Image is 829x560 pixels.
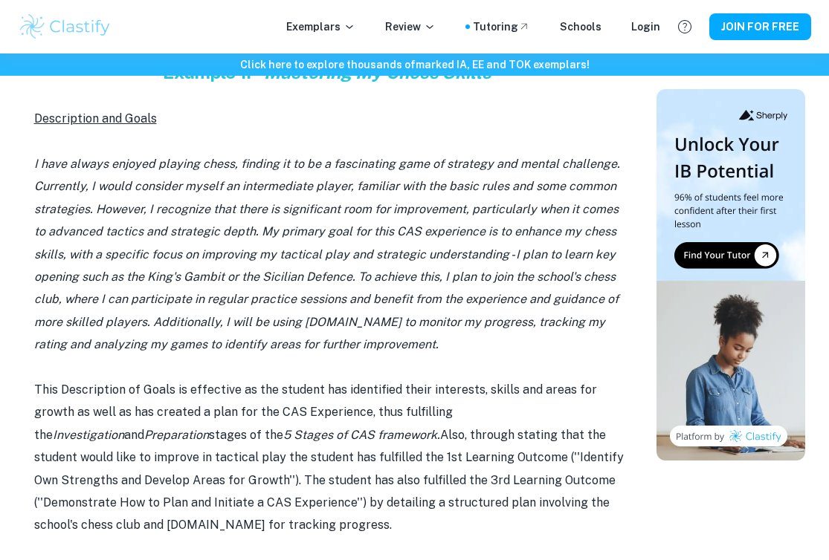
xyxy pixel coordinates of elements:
[286,19,355,35] p: Exemplars
[53,428,124,442] i: Investigation
[473,19,530,35] a: Tutoring
[657,89,805,460] img: Thumbnail
[34,157,620,351] i: I have always enjoyed playing chess, finding it to be a fascinating game of strategy and mental c...
[163,62,500,82] span: Example 1: '' ''
[672,14,697,39] button: Help and Feedback
[144,428,209,442] i: Preparation
[3,56,826,73] h6: Click here to explore thousands of marked IA, EE and TOK exemplars !
[560,19,601,35] a: Schools
[385,19,436,35] p: Review
[34,379,629,537] p: This Description of Goals is effective as the student has identified their interests, skills and ...
[631,19,660,35] a: Login
[283,428,440,442] i: 5 Stages of CAS framework.
[264,62,491,82] i: Mastering My Chess Skills
[18,12,112,42] img: Clastify logo
[34,111,157,126] u: Description and Goals
[709,13,811,40] button: JOIN FOR FREE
